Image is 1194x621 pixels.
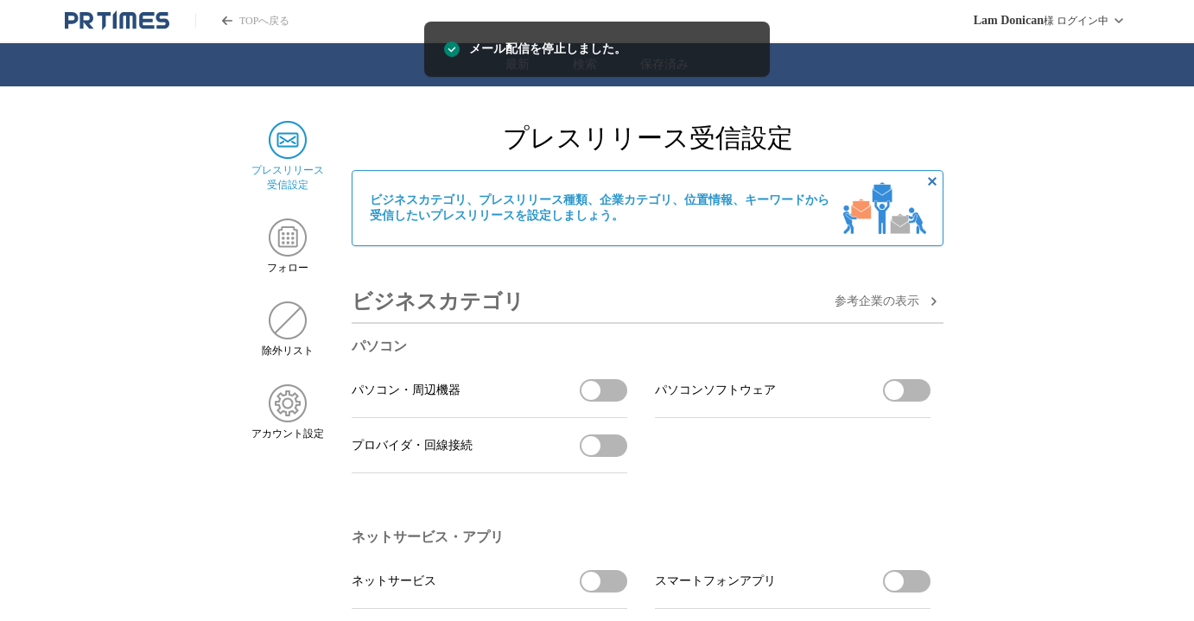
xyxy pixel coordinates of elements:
h2: プレスリリース受信設定 [352,121,943,156]
img: フォロー [269,219,307,257]
span: パソコンソフトウェア [655,383,776,398]
span: パソコン・周辺機器 [352,383,460,398]
span: アカウント設定 [251,427,324,441]
img: プレスリリース 受信設定 [269,121,307,159]
a: プレスリリース 受信設定プレスリリース 受信設定 [251,121,324,193]
img: アカウント設定 [269,384,307,422]
a: 除外リスト除外リスト [251,301,324,358]
h3: パソコン [352,338,930,356]
span: 除外リスト [262,344,314,358]
span: メール配信を停止しました。 [469,40,626,59]
button: 非表示にする [922,171,943,192]
span: スマートフォンアプリ [655,573,776,589]
img: 除外リスト [269,301,307,339]
span: フォロー [267,261,308,276]
h3: ネットサービス・アプリ [352,529,930,547]
span: プレスリリース 受信設定 [251,163,324,193]
span: ビジネスカテゴリ、プレスリリース種類、企業カテゴリ、位置情報、キーワードから 受信したいプレスリリースを設定しましょう。 [370,193,829,224]
span: Lam Donican [974,14,1044,28]
h3: ビジネスカテゴリ [352,281,524,322]
a: アカウント設定アカウント設定 [251,384,324,441]
a: フォローフォロー [251,219,324,276]
span: 参考企業の 表示 [835,294,919,309]
span: プロバイダ・回線接続 [352,438,473,453]
span: ネットサービス [352,573,436,589]
a: PR TIMESのトップページはこちら [195,14,289,29]
a: PR TIMESのトップページはこちら [65,10,169,31]
button: 参考企業の表示 [835,291,943,312]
